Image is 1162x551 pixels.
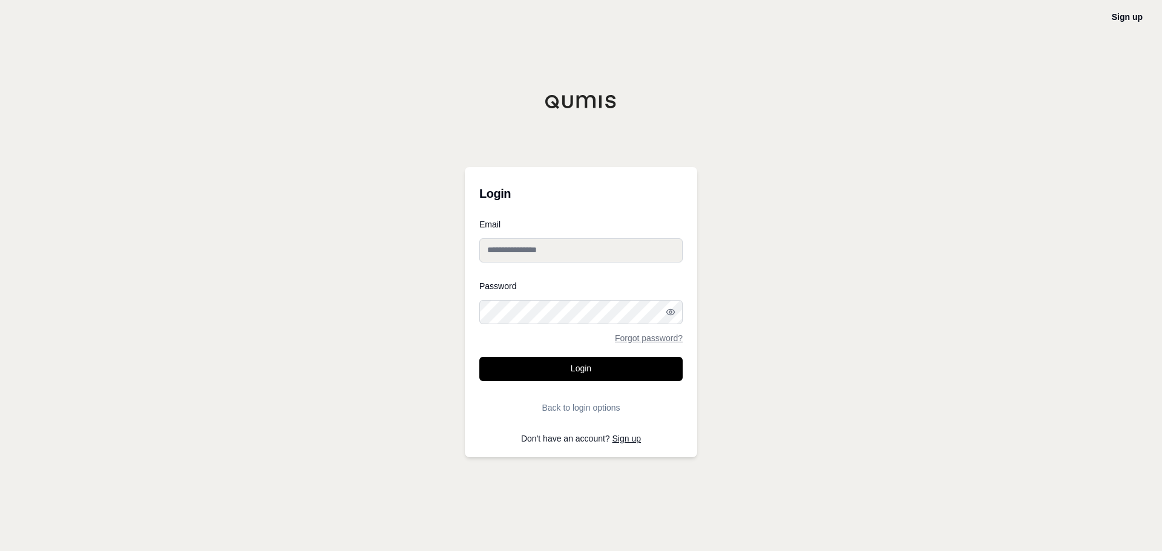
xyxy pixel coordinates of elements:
[479,181,683,206] h3: Login
[612,434,641,443] a: Sign up
[545,94,617,109] img: Qumis
[479,396,683,420] button: Back to login options
[615,334,683,342] a: Forgot password?
[479,282,683,290] label: Password
[479,357,683,381] button: Login
[479,220,683,229] label: Email
[1112,12,1143,22] a: Sign up
[479,434,683,443] p: Don't have an account?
